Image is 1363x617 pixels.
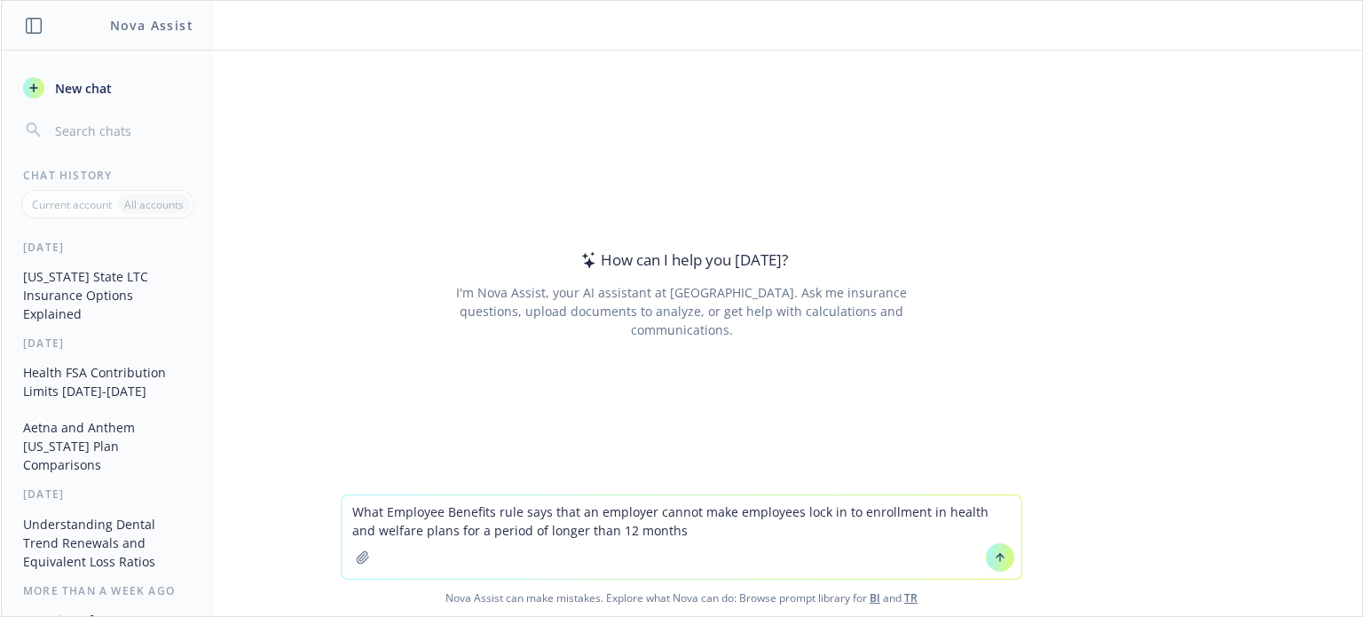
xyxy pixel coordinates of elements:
div: Chat History [2,168,214,183]
div: I'm Nova Assist, your AI assistant at [GEOGRAPHIC_DATA]. Ask me insurance questions, upload docum... [431,283,931,339]
h1: Nova Assist [110,16,193,35]
div: [DATE] [2,240,214,255]
a: TR [904,590,918,605]
button: Health FSA Contribution Limits [DATE]-[DATE] [16,358,200,406]
button: New chat [16,72,200,104]
div: [DATE] [2,486,214,502]
a: BI [870,590,880,605]
div: More than a week ago [2,583,214,598]
p: All accounts [124,197,184,212]
button: Understanding Dental Trend Renewals and Equivalent Loss Ratios [16,510,200,576]
input: Search chats [51,118,193,143]
textarea: What Employee Benefits rule says that an employer cannot make employees lock in to enrollment in ... [342,495,1021,579]
div: [DATE] [2,336,214,351]
span: Nova Assist can make mistakes. Explore what Nova can do: Browse prompt library for and [8,580,1355,616]
span: New chat [51,79,112,98]
button: [US_STATE] State LTC Insurance Options Explained [16,262,200,328]
button: Aetna and Anthem [US_STATE] Plan Comparisons [16,413,200,479]
p: Current account [32,197,112,212]
div: How can I help you [DATE]? [576,249,788,272]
